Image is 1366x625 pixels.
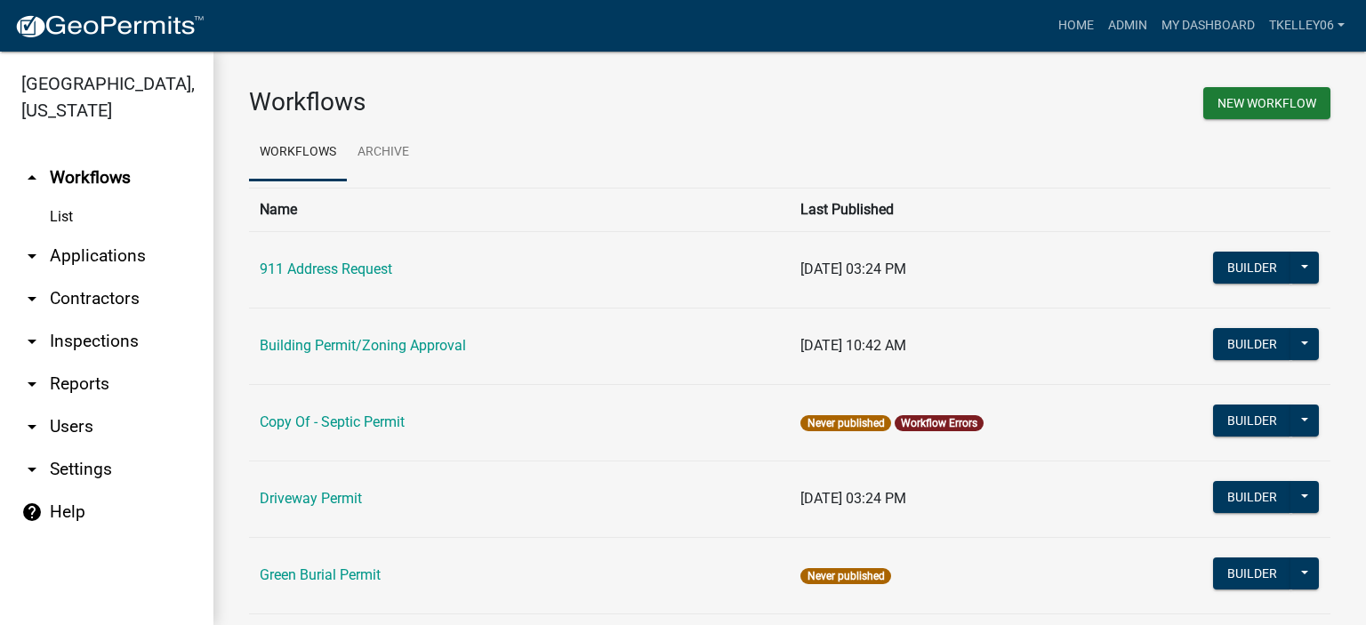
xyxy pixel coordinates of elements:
a: Workflows [249,124,347,181]
th: Name [249,188,790,231]
th: Last Published [790,188,1136,231]
button: Builder [1213,252,1291,284]
button: Builder [1213,328,1291,360]
a: Tkelley06 [1262,9,1352,43]
a: Copy Of - Septic Permit [260,413,405,430]
a: Home [1051,9,1101,43]
i: arrow_drop_down [21,373,43,395]
button: New Workflow [1203,87,1330,119]
i: arrow_drop_down [21,459,43,480]
span: [DATE] 03:24 PM [800,260,906,277]
a: Green Burial Permit [260,566,381,583]
i: arrow_drop_down [21,288,43,309]
a: 911 Address Request [260,260,392,277]
button: Builder [1213,557,1291,589]
a: Archive [347,124,420,181]
a: My Dashboard [1154,9,1262,43]
i: arrow_drop_down [21,416,43,437]
i: help [21,501,43,523]
i: arrow_drop_up [21,167,43,188]
i: arrow_drop_down [21,245,43,267]
a: Driveway Permit [260,490,362,507]
h3: Workflows [249,87,776,117]
a: Building Permit/Zoning Approval [260,337,466,354]
span: Never published [800,568,890,584]
button: Builder [1213,481,1291,513]
a: Admin [1101,9,1154,43]
span: [DATE] 10:42 AM [800,337,906,354]
i: arrow_drop_down [21,331,43,352]
span: [DATE] 03:24 PM [800,490,906,507]
a: Workflow Errors [901,417,977,429]
button: Builder [1213,405,1291,437]
span: Never published [800,415,890,431]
